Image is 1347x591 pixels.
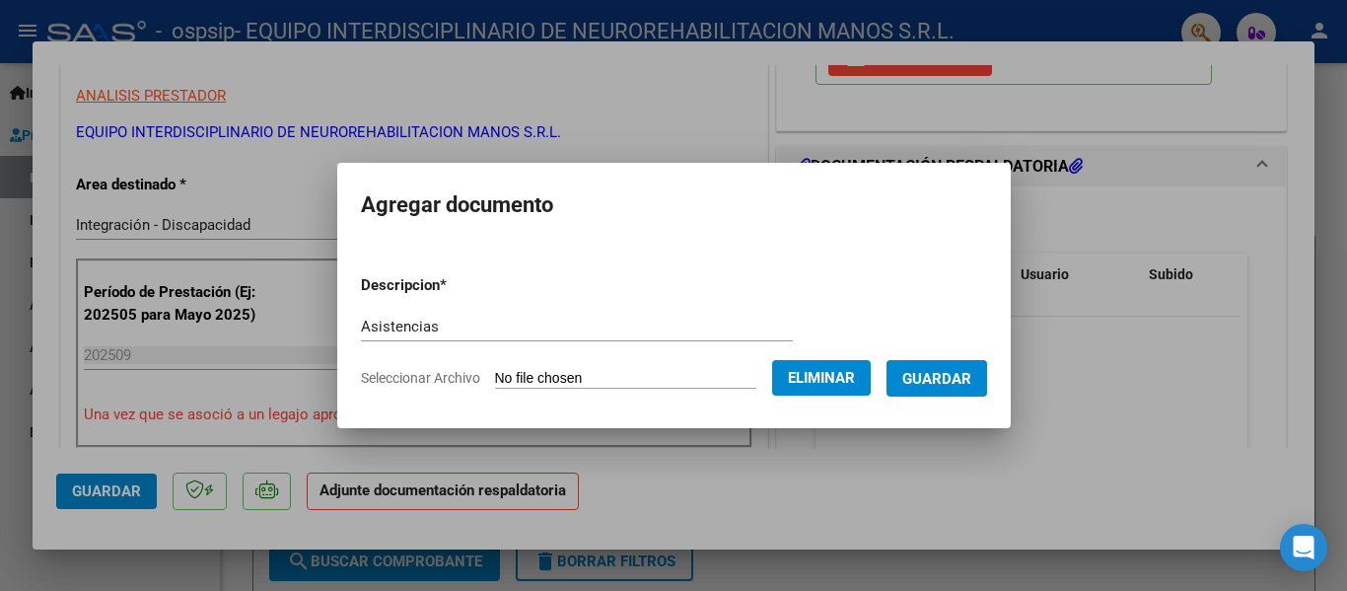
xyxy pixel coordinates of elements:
[772,360,871,396] button: Eliminar
[788,369,855,387] span: Eliminar
[361,274,549,297] p: Descripcion
[1280,524,1327,571] div: Open Intercom Messenger
[361,370,480,386] span: Seleccionar Archivo
[886,360,987,397] button: Guardar
[902,370,971,388] span: Guardar
[361,186,987,224] h2: Agregar documento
